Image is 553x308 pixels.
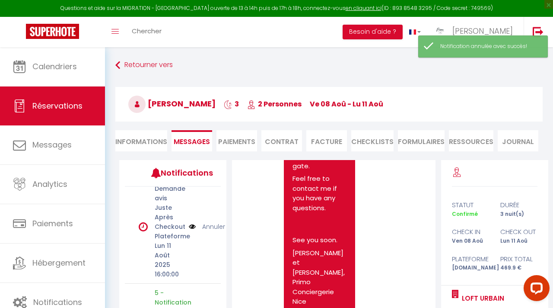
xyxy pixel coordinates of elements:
li: FORMULAIRES [398,130,445,151]
p: See you soon. [292,235,346,245]
a: Loft Urbain [459,293,504,304]
img: Super Booking [26,24,79,39]
div: Plateforme [446,254,495,264]
li: Informations [115,130,167,151]
div: durée [495,200,543,210]
img: logout [533,26,543,37]
span: Analytics [32,179,67,189]
div: Prix total [495,254,543,264]
img: NO IMAGE [189,222,196,231]
button: Besoin d'aide ? [343,25,403,39]
p: 6 - Demande avis Juste Après Checkout Plateforme [155,174,183,241]
span: Notifications [33,297,82,308]
span: Messages [32,139,72,150]
p: [PERSON_NAME] et [PERSON_NAME], Primo Conciergerie Nice [292,248,346,307]
div: check in [446,227,495,237]
li: CHECKLISTS [351,130,394,151]
span: [PERSON_NAME] [452,26,513,36]
span: Confirmé [452,210,478,218]
h3: Notifications [161,163,201,183]
div: 469.9 € [495,264,543,272]
p: Lun 11 Août 2025 16:00:00 [155,241,183,279]
span: [PERSON_NAME] [128,98,216,109]
li: Facture [306,130,347,151]
span: Messages [174,137,210,147]
span: Calendriers [32,61,77,72]
div: Notification annulée avec succès! [440,42,539,51]
div: 3 nuit(s) [495,210,543,218]
li: Ressources [449,130,493,151]
p: Feel free to contact me if you have any questions. [292,174,346,213]
span: Hébergement [32,257,86,268]
img: ... [434,25,447,38]
span: Paiements [32,218,73,229]
div: [DOMAIN_NAME] [446,264,495,272]
a: Retourner vers [115,58,543,73]
a: Chercher [125,17,168,47]
span: ve 08 Aoû - lu 11 Aoû [310,99,383,109]
div: Lun 11 Aoû [495,237,543,245]
span: 2 Personnes [247,99,302,109]
a: ... [PERSON_NAME] [427,17,524,47]
li: Journal [498,130,538,151]
iframe: LiveChat chat widget [517,272,553,308]
span: Réservations [32,100,83,111]
a: Annuler [202,222,225,231]
a: en cliquant ici [346,4,381,12]
li: Contrat [261,130,302,151]
li: Paiements [216,130,257,151]
div: Ven 08 Aoû [446,237,495,245]
span: 3 [224,99,239,109]
span: Chercher [132,26,162,35]
div: check out [495,227,543,237]
div: statut [446,200,495,210]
